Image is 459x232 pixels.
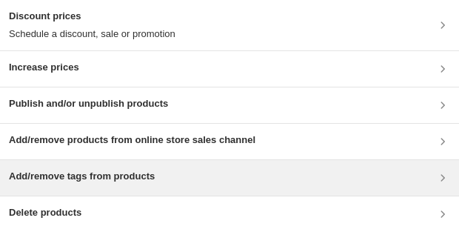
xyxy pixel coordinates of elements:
[9,205,81,220] h3: Delete products
[9,96,168,111] h3: Publish and/or unpublish products
[9,169,155,184] h3: Add/remove tags from products
[9,133,255,148] h3: Add/remove products from online store sales channel
[9,60,79,75] h3: Increase prices
[9,9,175,24] h3: Discount prices
[9,27,175,42] p: Schedule a discount, sale or promotion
